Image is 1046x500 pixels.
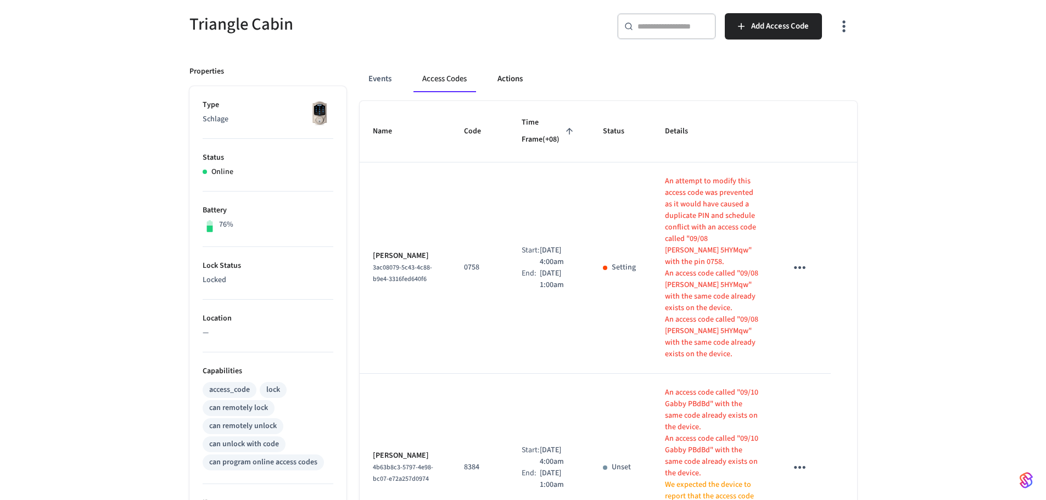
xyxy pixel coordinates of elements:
[413,66,476,92] button: Access Codes
[203,205,333,216] p: Battery
[540,445,577,468] p: [DATE] 4:00am
[360,66,857,92] div: ant example
[464,462,495,473] p: 8384
[540,268,577,291] p: [DATE] 1:00am
[522,245,540,268] div: Start:
[522,114,577,149] span: Time Frame(+08)
[373,250,438,262] p: [PERSON_NAME]
[725,13,822,40] button: Add Access Code
[373,123,406,140] span: Name
[203,313,333,324] p: Location
[522,268,540,291] div: End:
[665,123,702,140] span: Details
[209,439,279,450] div: can unlock with code
[203,366,333,377] p: Capabilities
[665,387,760,433] p: An access code called "09/10 Gabby PBdBd" with the same code already exists on the device.
[665,176,760,268] p: An attempt to modify this access code was prevented as it would have caused a duplicate PIN and s...
[522,468,540,491] div: End:
[203,260,333,272] p: Lock Status
[489,66,532,92] button: Actions
[189,13,517,36] h5: Triangle Cabin
[373,450,438,462] p: [PERSON_NAME]
[522,445,540,468] div: Start:
[1020,471,1033,489] img: SeamLogoGradient.69752ec5.svg
[665,314,760,360] p: An access code called "09/08 [PERSON_NAME] 5HYMqw" with the same code already exists on the device.
[189,66,224,77] p: Properties
[360,66,400,92] button: Events
[209,420,277,432] div: can remotely unlock
[751,19,809,33] span: Add Access Code
[612,262,636,273] p: Setting
[540,468,577,491] p: [DATE] 1:00am
[203,327,333,339] p: —
[209,402,268,414] div: can remotely lock
[603,123,639,140] span: Status
[373,263,432,284] span: 3ac08079-5c43-4c88-b9e4-3316fed640f6
[209,384,250,396] div: access_code
[373,463,433,484] span: 4b63b8c3-5797-4e98-bc07-e72a257d0974
[203,274,333,286] p: Locked
[665,433,760,479] p: An access code called "09/10 Gabby PBdBd" with the same code already exists on the device.
[464,123,495,140] span: Code
[665,268,760,314] p: An access code called "09/08 [PERSON_NAME] 5HYMqw" with the same code already exists on the device.
[540,245,577,268] p: [DATE] 4:00am
[203,114,333,125] p: Schlage
[306,99,333,127] img: Schlage Sense Smart Deadbolt with Camelot Trim, Front
[203,152,333,164] p: Status
[211,166,233,178] p: Online
[612,462,631,473] p: Unset
[203,99,333,111] p: Type
[464,262,495,273] p: 0758
[209,457,317,468] div: can program online access codes
[266,384,280,396] div: lock
[219,219,233,231] p: 76%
